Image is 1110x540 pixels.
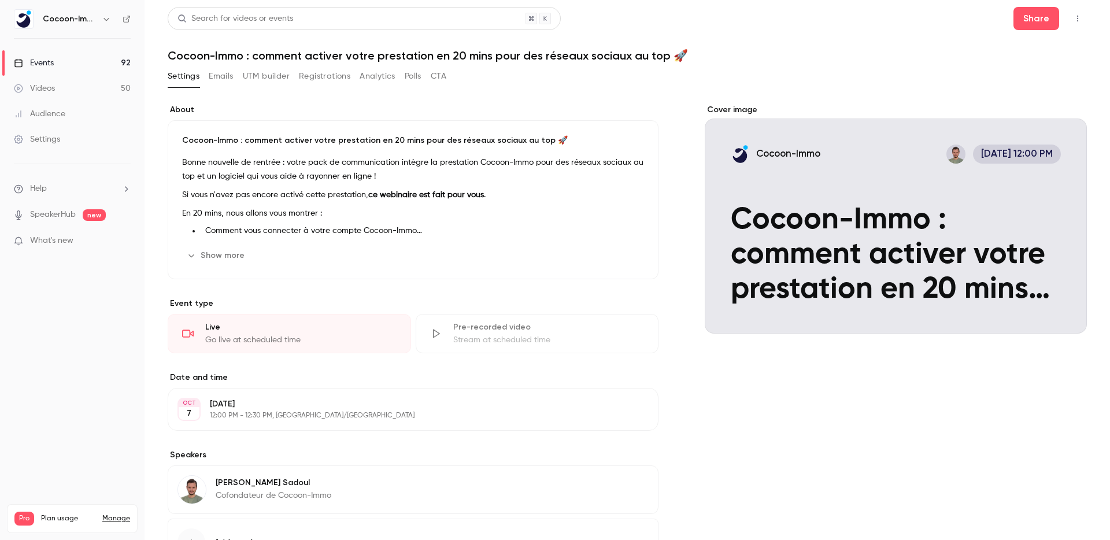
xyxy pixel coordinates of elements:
div: Thomas Sadoul[PERSON_NAME] SadoulCofondateur de Cocoon-Immo [168,465,658,514]
label: About [168,104,658,116]
button: Share [1013,7,1059,30]
button: Settings [168,67,199,86]
a: Manage [102,514,130,523]
div: Videos [14,83,55,94]
label: Cover image [705,104,1087,116]
div: Stream at scheduled time [453,334,645,346]
div: Pre-recorded videoStream at scheduled time [416,314,659,353]
p: Bonne nouvelle de rentrée : votre pack de communication intègre la prestation Cocoon-Immo pour de... [182,156,644,183]
p: [PERSON_NAME] Sadoul [216,477,331,489]
div: Pre-recorded video [453,321,645,333]
button: Show more [182,246,251,265]
p: [DATE] [210,398,597,410]
span: new [83,209,106,221]
section: Cover image [705,104,1087,334]
img: Thomas Sadoul [178,476,206,504]
img: Cocoon-Immo [14,10,33,28]
iframe: Noticeable Trigger [117,236,131,246]
span: What's new [30,235,73,247]
label: Speakers [168,449,658,461]
p: En 20 mins, nous allons vous montrer : [182,206,644,220]
span: Help [30,183,47,195]
p: 12:00 PM - 12:30 PM, [GEOGRAPHIC_DATA]/[GEOGRAPHIC_DATA] [210,411,597,420]
div: Search for videos or events [177,13,293,25]
h6: Cocoon-Immo [43,13,97,25]
p: Cocoon-Immo : comment activer votre prestation en 20 mins pour des réseaux sociaux au top 🚀 [182,135,644,146]
span: Pro [14,512,34,526]
p: Si vous n'avez pas encore activé cette prestation, . [182,188,644,202]
button: Polls [405,67,421,86]
div: LiveGo live at scheduled time [168,314,411,353]
button: Emails [209,67,233,86]
span: Plan usage [41,514,95,523]
button: Registrations [299,67,350,86]
div: OCT [179,399,199,407]
li: help-dropdown-opener [14,183,131,195]
div: Live [205,321,397,333]
button: Analytics [360,67,395,86]
div: Audience [14,108,65,120]
strong: ce webinaire est fait pour vous [368,191,484,199]
div: Settings [14,134,60,145]
div: Events [14,57,54,69]
h1: Cocoon-Immo : comment activer votre prestation en 20 mins pour des réseaux sociaux au top 🚀 [168,49,1087,62]
p: 7 [187,408,191,419]
p: Event type [168,298,658,309]
div: Go live at scheduled time [205,334,397,346]
a: SpeakerHub [30,209,76,221]
p: Cofondateur de Cocoon-Immo [216,490,331,501]
button: CTA [431,67,446,86]
li: Comment vous connecter à votre compte Cocoon-Immo [201,225,644,237]
button: UTM builder [243,67,290,86]
label: Date and time [168,372,658,383]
